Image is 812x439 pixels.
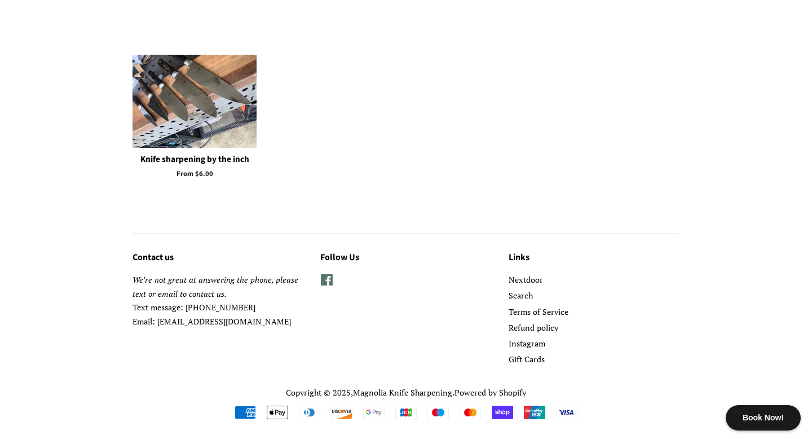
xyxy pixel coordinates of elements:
h3: Links [509,251,679,265]
a: Refund policy [509,322,558,333]
p: From $6.00 [133,169,257,179]
p: Knife sharpening by the inch [133,153,257,165]
a: Gift Cards [509,354,545,365]
p: Copyright © 2025, . [133,386,679,400]
a: Knife sharpening by the inch Knife sharpening by the inch From $6.00 [133,55,257,199]
a: Instagram [509,338,545,349]
h3: Contact us [133,251,303,265]
h3: Follow Us [320,251,491,265]
a: Search [509,290,533,301]
p: Text message: [PHONE_NUMBER] Email: [EMAIL_ADDRESS][DOMAIN_NAME] [133,273,303,328]
div: Book Now! [726,405,801,431]
a: Powered by Shopify [454,387,526,398]
em: We’re not great at answering the phone, please text or email to contact us. [133,274,298,299]
a: Terms of Service [509,306,568,317]
a: Nextdoor [509,274,543,285]
img: Knife sharpening by the inch [133,55,257,148]
a: Magnolia Knife Sharpening [353,387,452,398]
